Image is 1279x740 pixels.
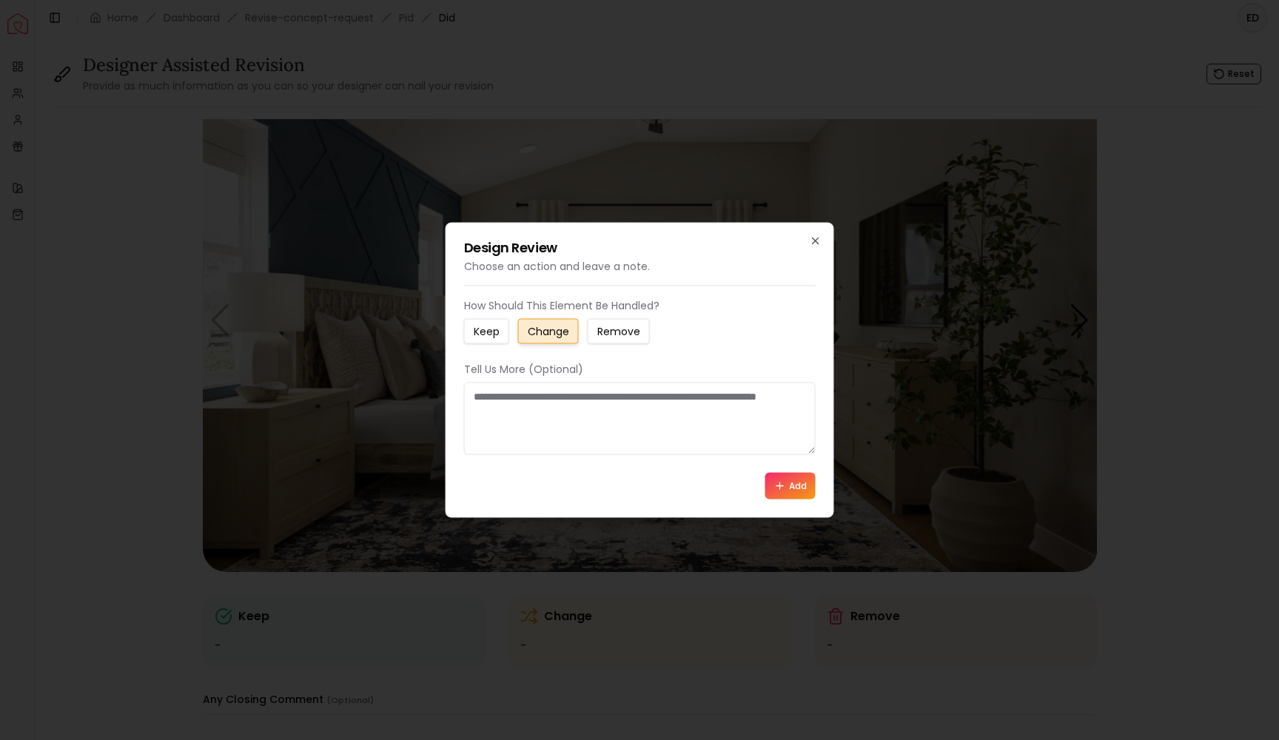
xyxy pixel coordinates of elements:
[597,324,640,339] small: Remove
[528,324,569,339] small: Change
[518,319,579,344] button: Change
[464,259,816,274] p: Choose an action and leave a note.
[474,324,500,339] small: Keep
[464,362,816,377] p: Tell Us More (Optional)
[588,319,650,344] button: Remove
[464,241,816,255] h2: Design Review
[464,319,509,344] button: Keep
[464,298,816,313] p: How Should This Element Be Handled?
[765,473,816,499] button: Add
